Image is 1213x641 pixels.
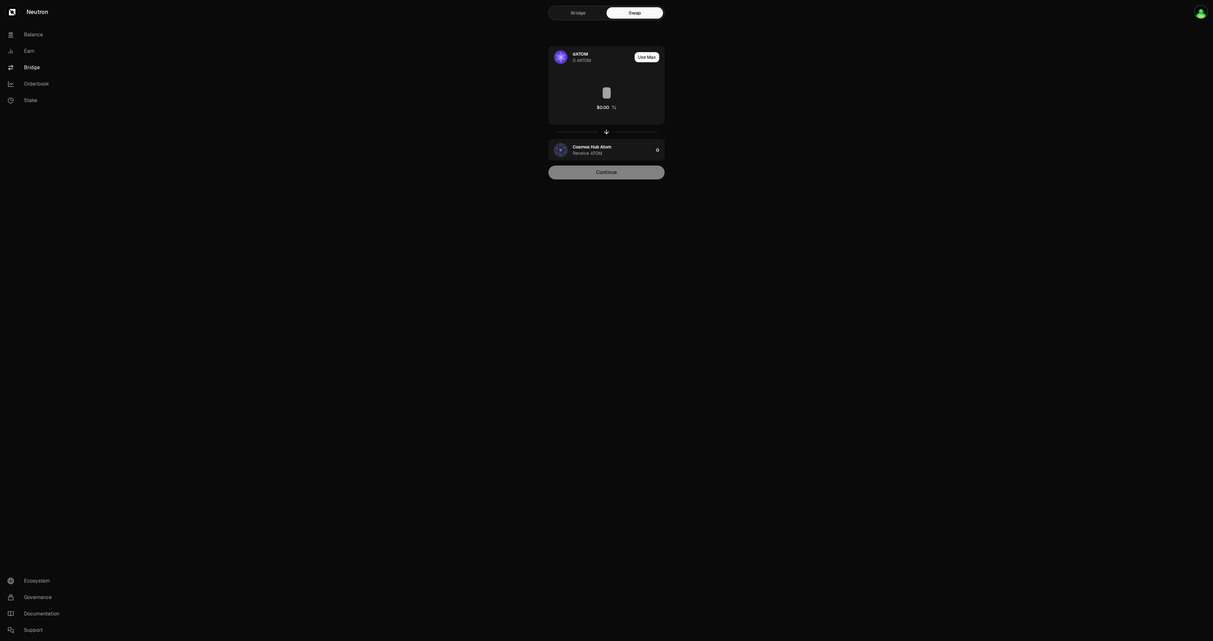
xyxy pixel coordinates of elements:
[549,139,654,161] div: ATOM LogoCosmos Hub AtomReceive ATOM
[656,139,664,161] div: 0
[550,7,606,19] a: Bridge
[3,92,68,109] a: Stake
[597,104,617,111] button: $0.00
[573,51,588,57] div: dATOM
[635,52,659,62] button: Use Max
[573,150,602,156] div: Receive ATOM
[3,76,68,92] a: Orderbook
[3,573,68,589] a: Ecosystem
[3,606,68,622] a: Documentation
[554,51,567,63] img: dATOM Logo
[573,144,611,150] div: Cosmos Hub Atom
[3,59,68,76] a: Bridge
[597,104,609,111] div: $0.00
[606,7,663,19] a: Swap
[3,589,68,606] a: Governance
[549,46,632,68] div: dATOM LogodATOM0 dATOM
[1194,5,1208,19] img: Staking
[3,622,68,638] a: Support
[3,43,68,59] a: Earn
[549,139,664,161] button: ATOM LogoCosmos Hub AtomReceive ATOM0
[573,57,591,63] div: 0 dATOM
[3,27,68,43] a: Balance
[554,144,567,156] img: ATOM Logo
